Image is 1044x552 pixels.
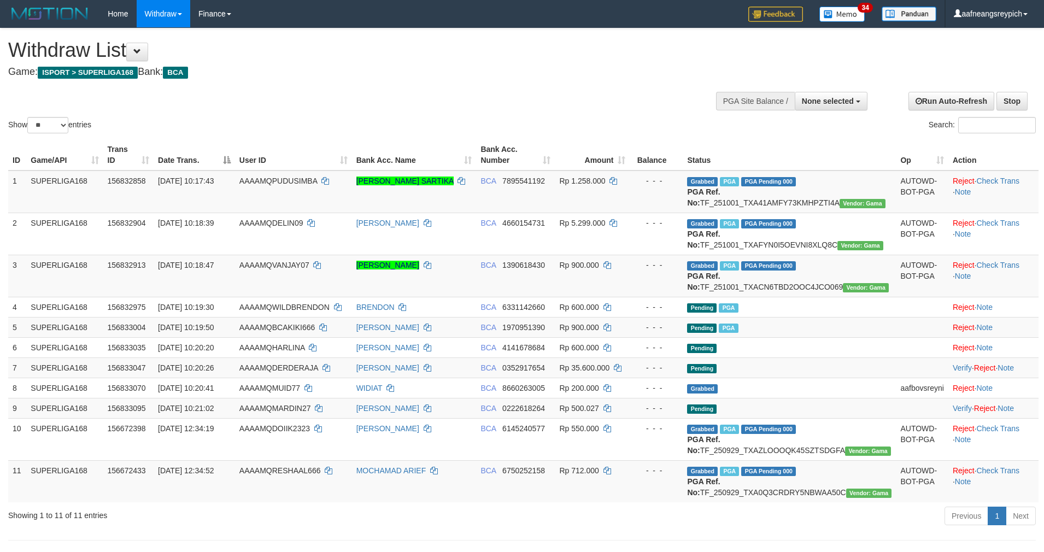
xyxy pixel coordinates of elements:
[108,323,146,332] span: 156833004
[741,467,796,476] span: PGA Pending
[948,297,1039,317] td: ·
[819,7,865,22] img: Button%20Memo.svg
[687,425,718,434] span: Grabbed
[958,117,1036,133] input: Search:
[108,303,146,312] span: 156832975
[687,404,717,414] span: Pending
[634,175,678,186] div: - - -
[687,344,717,353] span: Pending
[896,378,948,398] td: aafbovsreyni
[683,213,896,255] td: TF_251001_TXAFYN0I5OEVNI8XLQ8C
[163,67,187,79] span: BCA
[480,303,496,312] span: BCA
[26,418,103,460] td: SUPERLIGA168
[634,403,678,414] div: - - -
[741,261,796,271] span: PGA Pending
[108,363,146,372] span: 156833047
[239,261,309,269] span: AAAAMQVANJAY07
[976,384,993,392] a: Note
[559,303,599,312] span: Rp 600.000
[480,424,496,433] span: BCA
[896,460,948,502] td: AUTOWD-BOT-PGA
[720,425,739,434] span: Marked by aafsoycanthlai
[239,466,321,475] span: AAAAMQRESHAAL666
[996,92,1028,110] a: Stop
[502,466,545,475] span: Copy 6750252158 to clipboard
[480,466,496,475] span: BCA
[8,506,427,521] div: Showing 1 to 11 of 11 entries
[239,323,315,332] span: AAAAMQBCAKIKI666
[955,187,971,196] a: Note
[26,297,103,317] td: SUPERLIGA168
[158,177,214,185] span: [DATE] 10:17:43
[502,177,545,185] span: Copy 7895541192 to clipboard
[26,139,103,171] th: Game/API: activate to sort column ascending
[998,363,1014,372] a: Note
[8,117,91,133] label: Show entries
[896,418,948,460] td: AUTOWD-BOT-PGA
[837,241,883,250] span: Vendor URL: https://trx31.1velocity.biz
[239,424,310,433] span: AAAAMQDOIIK2323
[480,343,496,352] span: BCA
[559,424,599,433] span: Rp 550.000
[8,213,26,255] td: 2
[26,398,103,418] td: SUPERLIGA168
[559,363,609,372] span: Rp 35.600.000
[846,489,892,498] span: Vendor URL: https://trx31.1velocity.biz
[559,466,599,475] span: Rp 712.000
[8,5,91,22] img: MOTION_logo.png
[955,435,971,444] a: Note
[840,199,885,208] span: Vendor URL: https://trx31.1velocity.biz
[948,357,1039,378] td: · ·
[158,363,214,372] span: [DATE] 10:20:26
[741,177,796,186] span: PGA Pending
[976,303,993,312] a: Note
[26,460,103,502] td: SUPERLIGA168
[634,383,678,394] div: - - -
[158,343,214,352] span: [DATE] 10:20:20
[976,424,1019,433] a: Check Trans
[953,261,975,269] a: Reject
[896,255,948,297] td: AUTOWD-BOT-PGA
[687,187,720,207] b: PGA Ref. No:
[480,261,496,269] span: BCA
[26,378,103,398] td: SUPERLIGA168
[948,378,1039,398] td: ·
[356,384,383,392] a: WIDIAT
[948,337,1039,357] td: ·
[108,424,146,433] span: 156672398
[953,424,975,433] a: Reject
[38,67,138,79] span: ISPORT > SUPERLIGA168
[948,317,1039,337] td: ·
[720,467,739,476] span: Marked by aafsoycanthlai
[158,219,214,227] span: [DATE] 10:18:39
[998,404,1014,413] a: Note
[239,343,305,352] span: AAAAMQHARLINA
[8,418,26,460] td: 10
[795,92,867,110] button: None selected
[988,507,1006,525] a: 1
[559,404,599,413] span: Rp 500.027
[634,322,678,333] div: - - -
[502,384,545,392] span: Copy 8660263005 to clipboard
[741,219,796,228] span: PGA Pending
[154,139,235,171] th: Date Trans.: activate to sort column descending
[687,435,720,455] b: PGA Ref. No:
[559,323,599,332] span: Rp 900.000
[945,507,988,525] a: Previous
[555,139,630,171] th: Amount: activate to sort column ascending
[976,219,1019,227] a: Check Trans
[559,219,605,227] span: Rp 5.299.000
[843,283,889,292] span: Vendor URL: https://trx31.1velocity.biz
[953,323,975,332] a: Reject
[158,261,214,269] span: [DATE] 10:18:47
[683,139,896,171] th: Status
[634,218,678,228] div: - - -
[908,92,994,110] a: Run Auto-Refresh
[948,255,1039,297] td: · ·
[239,384,300,392] span: AAAAMQMUID77
[8,255,26,297] td: 3
[158,404,214,413] span: [DATE] 10:21:02
[976,177,1019,185] a: Check Trans
[108,384,146,392] span: 156833070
